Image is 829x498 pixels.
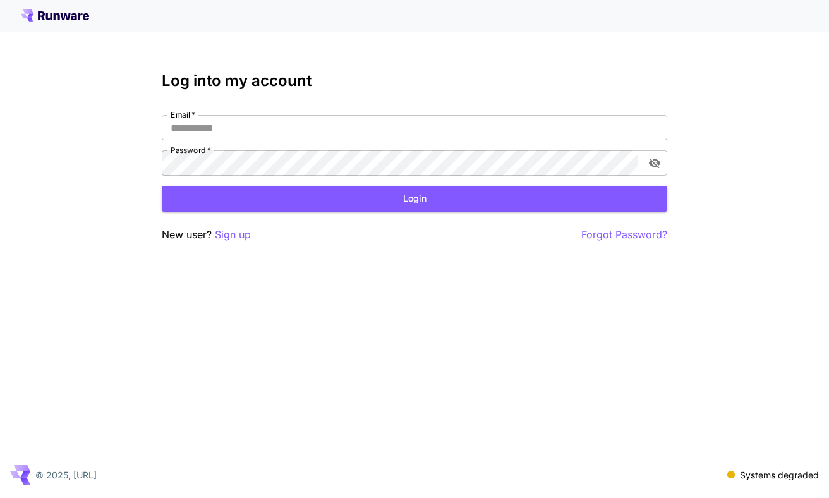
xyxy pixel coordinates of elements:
[171,109,195,120] label: Email
[171,145,211,155] label: Password
[35,468,97,482] p: © 2025, [URL]
[581,227,667,243] button: Forgot Password?
[740,468,819,482] p: Systems degraded
[215,227,251,243] button: Sign up
[162,72,667,90] h3: Log into my account
[643,152,666,174] button: toggle password visibility
[162,186,667,212] button: Login
[162,227,251,243] p: New user?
